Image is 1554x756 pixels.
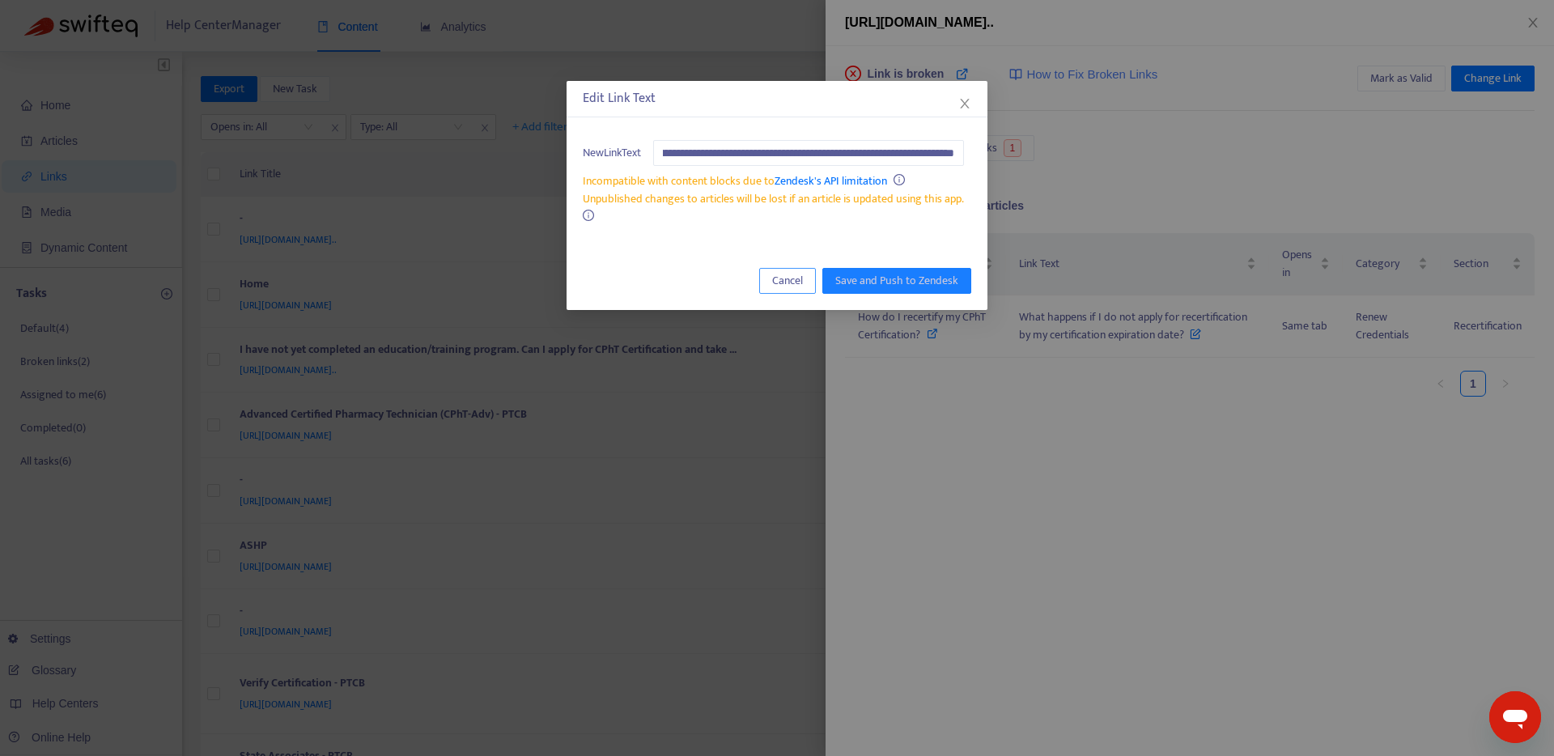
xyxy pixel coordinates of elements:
button: Save and Push to Zendesk [822,268,971,294]
span: New Link Text [583,144,641,162]
button: Cancel [759,268,816,294]
span: close [958,97,971,110]
span: info-circle [894,174,905,185]
button: Close [956,95,974,113]
span: info-circle [583,210,594,221]
iframe: Button to launch messaging window [1489,691,1541,743]
div: Edit Link Text [583,89,971,108]
a: Zendesk's API limitation [775,172,887,190]
span: Cancel [772,272,803,290]
span: Incompatible with content blocks due to [583,172,887,190]
span: Unpublished changes to articles will be lost if an article is updated using this app. [583,189,964,208]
